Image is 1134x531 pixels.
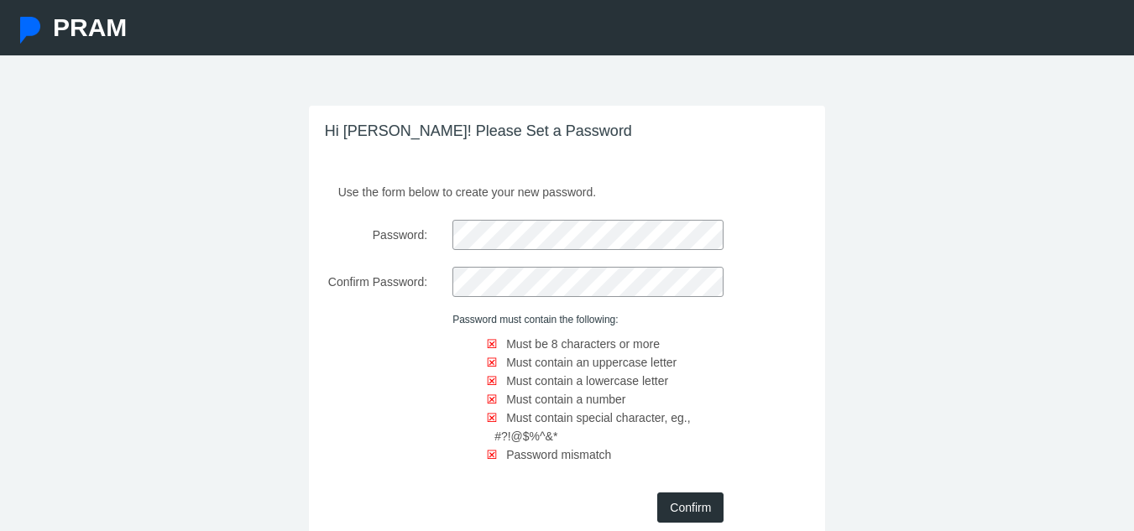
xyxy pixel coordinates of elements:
[506,448,611,461] span: Password mismatch
[309,106,826,158] h3: Hi [PERSON_NAME]! Please Set a Password
[657,492,724,523] input: Confirm
[506,356,677,369] span: Must contain an uppercase letter
[506,337,660,351] span: Must be 8 characters or more
[506,393,625,406] span: Must contain a number
[326,177,809,201] p: Use the form below to create your new password.
[313,267,440,297] label: Confirm Password:
[17,17,44,44] img: Pram Partner
[313,220,440,250] label: Password:
[494,411,690,443] span: Must contain special character, eg., #?!@$%^&*
[506,374,668,388] span: Must contain a lowercase letter
[53,13,127,41] span: PRAM
[452,314,724,325] h6: Password must contain the following:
